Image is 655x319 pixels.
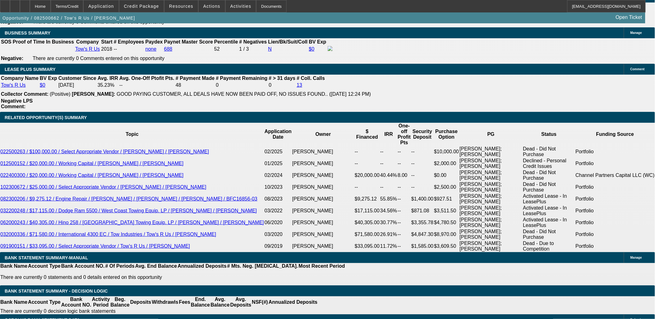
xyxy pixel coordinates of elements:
[119,76,174,81] b: Avg. One-Off Ptofit Pts.
[5,30,50,35] span: BUSINESS SUMMARY
[92,296,110,308] th: Activity Period
[230,296,252,308] th: Avg. Deposits
[398,229,411,240] td: --
[214,39,238,44] b: Percentile
[292,169,354,181] td: [PERSON_NAME]
[380,217,397,229] td: 30.77%
[575,158,655,169] td: Portfolio
[58,82,97,88] td: [DATE]
[328,46,333,51] img: facebook-icon.png
[214,46,238,52] div: 52
[354,146,380,158] td: --
[434,229,459,240] td: $8,970.00
[226,0,256,12] button: Activities
[164,39,213,44] b: Paynet Master Score
[459,158,523,169] td: [PERSON_NAME]; [PERSON_NAME]
[380,240,397,252] td: 11.72%
[239,46,267,52] div: 1 / 3
[0,184,206,190] a: 102300672 / $25,000.00 / Select Appropriate Vendor / [PERSON_NAME] / [PERSON_NAME]
[380,169,397,181] td: 40.44%
[459,217,523,229] td: [PERSON_NAME]; [PERSON_NAME]
[177,263,227,269] th: Annualized Deposits
[630,67,645,71] span: Comment
[411,146,434,158] td: --
[411,240,434,252] td: $1,585.00
[264,205,292,217] td: 03/2022
[84,0,118,12] button: Application
[523,217,575,229] td: Activated Lease - In LeasePlus
[216,76,267,81] b: # Payment Remaining
[175,82,215,88] td: 48
[264,123,292,146] th: Application Date
[354,181,380,193] td: --
[269,82,296,88] td: 0
[61,263,105,269] th: Bank Account NO.
[398,158,411,169] td: --
[411,205,434,217] td: $871.08
[434,169,459,181] td: $0.00
[0,275,345,280] p: There are currently 0 statements and 0 details entered on this opportunity
[523,158,575,169] td: Declined - Personal Credit Issues
[309,39,326,44] b: BV Exp
[354,229,380,240] td: $71,580.00
[354,205,380,217] td: $17,115.00
[1,76,39,81] b: Company Name
[98,76,118,81] b: Avg. IRR
[292,123,354,146] th: Owner
[176,76,214,81] b: # Payment Made
[199,0,225,12] button: Actions
[398,205,411,217] td: --
[1,39,12,45] th: SOS
[411,181,434,193] td: --
[203,4,220,9] span: Actions
[292,229,354,240] td: [PERSON_NAME]
[398,123,411,146] th: One-off Profit Pts
[575,229,655,240] td: Portfolio
[575,146,655,158] td: Portfolio
[411,169,434,181] td: --
[61,296,92,308] th: Bank Account NO.
[354,240,380,252] td: $33,095.00
[434,146,459,158] td: $10,000.00
[72,91,115,97] b: [PERSON_NAME]:
[434,193,459,205] td: $927.51
[575,217,655,229] td: Portfolio
[380,146,397,158] td: --
[0,173,183,178] a: 022400300 / $20,000.00 / Working Capital / [PERSON_NAME] / [PERSON_NAME]
[411,229,434,240] td: $4,847.30
[164,46,173,52] a: 688
[169,4,193,9] span: Resources
[354,193,380,205] td: $9,275.12
[575,240,655,252] td: Portfolio
[380,205,397,217] td: 34.56%
[268,39,308,44] b: Lien/Bk/Suit/Coll
[5,115,87,120] span: RELATED OPPORTUNITY(S) SUMMARY
[292,158,354,169] td: [PERSON_NAME]
[0,232,216,237] a: 032000336 / $71,580.00 / International 4300 EC / Tow Industries / Tow's R Us / [PERSON_NAME]
[292,181,354,193] td: [PERSON_NAME]
[101,39,112,44] b: Start
[210,296,230,308] th: Avg. Balance
[459,146,523,158] td: [PERSON_NAME]; [PERSON_NAME]
[298,263,345,269] th: Most Recent Period
[264,193,292,205] td: 08/2023
[354,169,380,181] td: $20,000.00
[50,91,71,97] span: (Positive)
[119,0,164,12] button: Credit Package
[459,169,523,181] td: [PERSON_NAME]; [PERSON_NAME]
[398,181,411,193] td: --
[101,46,113,53] td: 2018
[145,46,157,52] a: none
[523,146,575,158] td: Dead - Did Not Purchase
[124,4,159,9] span: Credit Package
[110,296,130,308] th: Beg. Balance
[58,76,96,81] b: Customer Since
[114,39,144,44] b: # Employees
[130,296,152,308] th: Deposits
[268,46,272,52] a: N
[151,296,178,308] th: Withdrawls
[411,193,434,205] td: $1,400.00
[33,56,164,61] span: There are currently 0 Comments entered on this opportunity
[411,123,434,146] th: Security Deposit
[114,46,117,52] span: --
